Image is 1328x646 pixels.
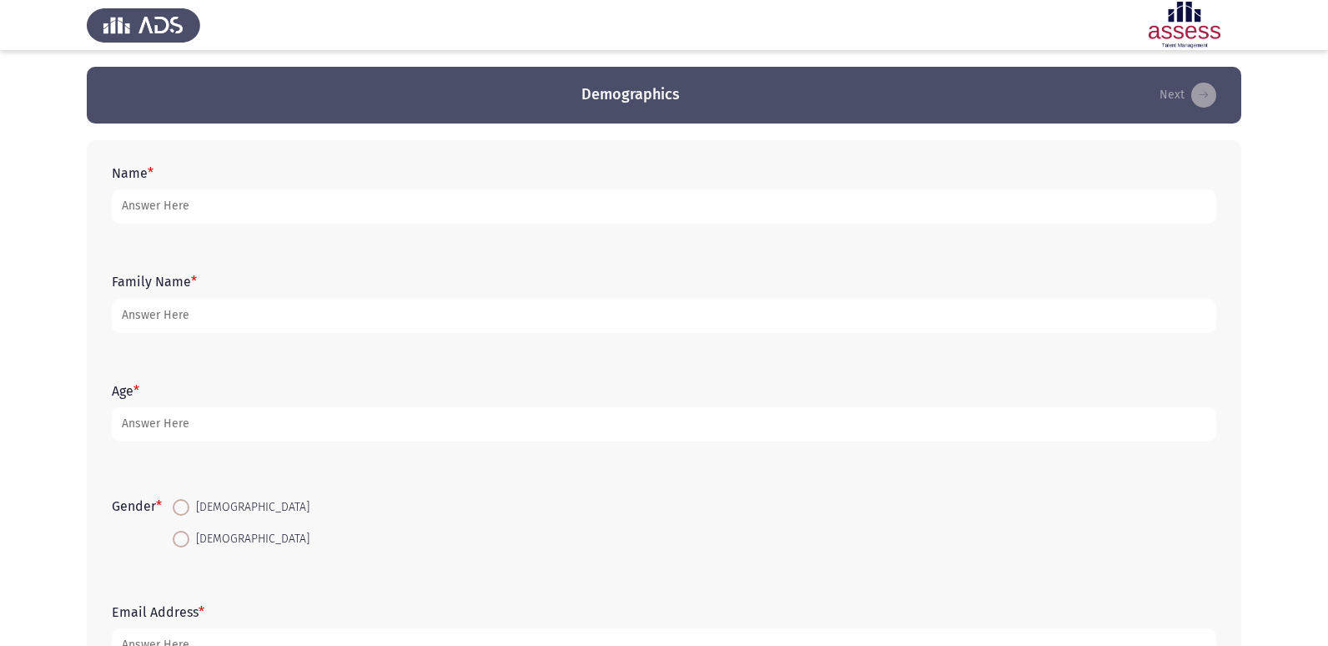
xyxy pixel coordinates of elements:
[112,383,139,399] label: Age
[1128,2,1241,48] img: Assessment logo of Assessment En (Focus & 16PD)
[112,407,1216,442] input: add answer text
[189,529,309,549] span: [DEMOGRAPHIC_DATA]
[112,498,162,514] label: Gender
[112,165,153,181] label: Name
[189,497,309,517] span: [DEMOGRAPHIC_DATA]
[87,2,200,48] img: Assess Talent Management logo
[1154,82,1221,109] button: load next page
[112,604,204,620] label: Email Address
[112,189,1216,224] input: add answer text
[112,299,1216,333] input: add answer text
[112,274,197,290] label: Family Name
[581,84,680,105] h3: Demographics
